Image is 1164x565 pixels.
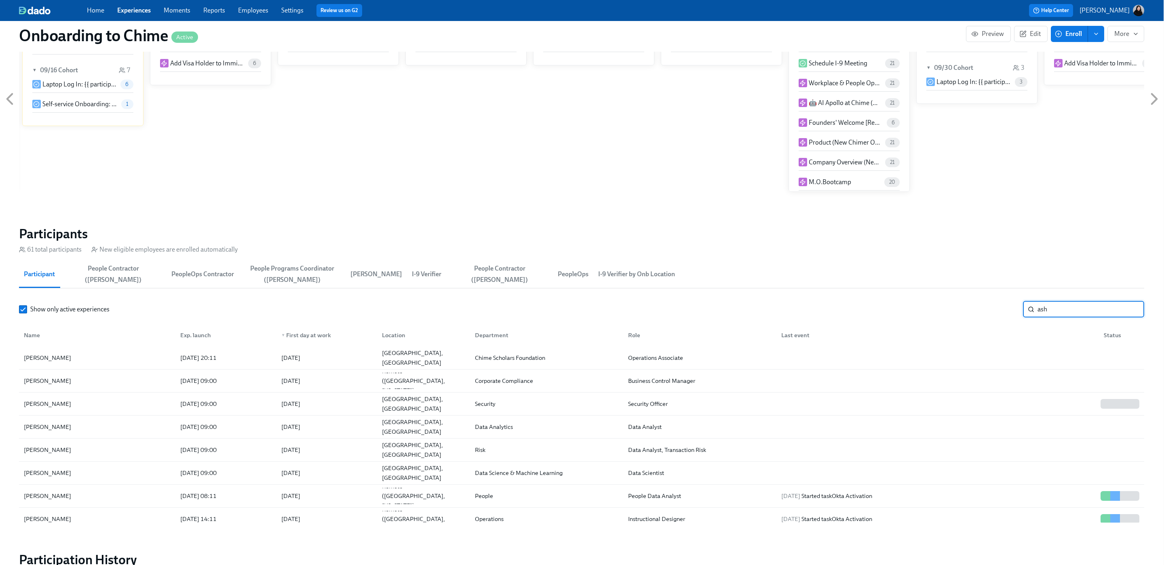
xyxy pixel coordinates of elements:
button: More [1107,26,1144,42]
a: Experiences [117,6,151,14]
span: 21 [885,100,900,106]
div: Operations [472,514,622,524]
a: Reports [203,6,225,14]
div: [DATE] [281,353,300,363]
span: People Contractor ([PERSON_NAME]) [65,263,162,286]
span: 20 [884,179,900,185]
span: 3 [1015,79,1027,85]
button: Edit [1014,26,1048,42]
div: Last event [775,327,1097,343]
div: Operations Associate [625,353,775,363]
h1: Onboarding to Chime [19,26,198,45]
div: Chime Scholars Foundation [472,353,622,363]
div: Data Analyst, Transaction Risk [625,445,775,455]
p: Founders' Welcome [Remote] (New Chimer Onboarding) [809,118,884,127]
div: Instructional Designer [625,514,775,524]
button: Review us on G2 [316,4,362,17]
span: ▼ [32,66,38,75]
span: PeopleOps [558,269,588,280]
img: AOh14GiodkOkFx4zVn8doSxjASm1eOsX4PZSRn4Qo-OE=s96-c [1133,5,1144,16]
span: Participant [24,269,55,280]
div: [PERSON_NAME][DATE] 09:00[DATE][GEOGRAPHIC_DATA], [GEOGRAPHIC_DATA]SecuritySecurity Officer [19,393,1144,416]
h2: Participants [19,226,1144,242]
span: 21 [885,80,900,86]
div: Risk [472,445,622,455]
div: Exp. launch [174,327,275,343]
h6: 09/30 Cohort [934,63,973,72]
div: [DATE] [281,514,300,524]
p: [PERSON_NAME] [1080,6,1130,15]
button: enroll [1088,26,1104,42]
a: dado [19,6,87,15]
div: [DATE] 09:00 [177,422,275,432]
div: Location [379,330,468,340]
span: ▼ [926,63,932,72]
div: Remote ([GEOGRAPHIC_DATA], [US_STATE]) [379,481,468,510]
div: Remote ([GEOGRAPHIC_DATA], [US_STATE]) [379,366,468,395]
div: [DATE] [281,491,300,501]
span: People Programs Coordinator ([PERSON_NAME]) [244,263,341,286]
span: 21 [885,60,900,66]
div: [PERSON_NAME][DATE] 09:00[DATE]Remote ([GEOGRAPHIC_DATA], [US_STATE])Corporate ComplianceBusiness... [19,370,1144,393]
div: [PERSON_NAME] [21,353,174,363]
div: Status [1097,327,1143,343]
span: 21 [885,139,900,145]
div: Data Analytics [472,422,622,432]
div: Data Science & Machine Learning [472,468,622,478]
div: Security Officer [625,399,775,409]
div: Data Scientist [625,468,775,478]
div: [PERSON_NAME] [21,514,174,524]
div: Business Control Manager [625,376,775,386]
div: [DATE] 09:00 [177,468,275,478]
div: Department [472,330,622,340]
div: [GEOGRAPHIC_DATA], [GEOGRAPHIC_DATA] [379,440,468,460]
span: 6 [248,60,261,66]
div: [PERSON_NAME] [21,376,174,386]
div: [GEOGRAPHIC_DATA], [GEOGRAPHIC_DATA] [379,463,468,483]
span: 21 [885,159,900,165]
div: People Data Analyst [625,491,775,501]
div: [DATE] [281,422,300,432]
div: Location [375,327,468,343]
span: ▼ [281,333,285,337]
p: Add Visa Holder to Immigration Channel [1064,59,1139,68]
div: [PERSON_NAME][DATE] 09:00[DATE][GEOGRAPHIC_DATA], [GEOGRAPHIC_DATA]Data Science & Machine Learnin... [19,462,1144,485]
span: PeopleOps Contractor [171,269,234,280]
div: New eligible employees are enrolled automatically [91,245,238,254]
span: Help Center [1033,6,1069,15]
p: 🤖 AI Apollo at Chime (New Chimer Onboarding) [809,99,882,107]
div: [PERSON_NAME] [21,399,174,409]
p: Add Visa Holder to Immigration Channel [170,59,245,68]
p: Product (New Chimer Onboarding) [809,138,882,147]
div: 7 [119,66,130,75]
div: Name [21,330,174,340]
div: Remote ([GEOGRAPHIC_DATA], [US_STATE]) [379,504,468,533]
p: Schedule I-9 Meeting [809,59,867,68]
button: [PERSON_NAME] [1080,5,1144,16]
span: [DATE] [781,492,800,500]
div: 61 total participants [19,245,82,254]
div: Status [1101,330,1143,340]
button: Preview [966,26,1011,42]
div: [DATE] 20:11 [177,353,275,363]
div: Corporate Compliance [472,376,622,386]
span: People Contractor ([PERSON_NAME]) [451,263,548,286]
div: [DATE] 09:00 [177,399,275,409]
p: M.O.Bootcamp [809,178,851,187]
span: 8 [1142,60,1155,66]
p: Laptop Log In: {{ participant.startDate | MMM DD, YYYY }} [936,78,1012,86]
button: Help Center [1029,4,1073,17]
div: Started task Okta Activation [778,514,1097,524]
input: Search by name [1037,301,1144,317]
div: [DATE] [281,399,300,409]
a: Settings [281,6,304,14]
div: Name [21,327,174,343]
a: Home [87,6,104,14]
div: [DATE] [281,376,300,386]
div: [GEOGRAPHIC_DATA], [GEOGRAPHIC_DATA] [379,417,468,437]
span: Preview [973,30,1004,38]
img: dado [19,6,51,15]
p: Company Overview (New Chimer Onboarding) [809,158,882,167]
a: Review us on G2 [321,6,358,15]
div: [GEOGRAPHIC_DATA], [GEOGRAPHIC_DATA] [379,348,468,368]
